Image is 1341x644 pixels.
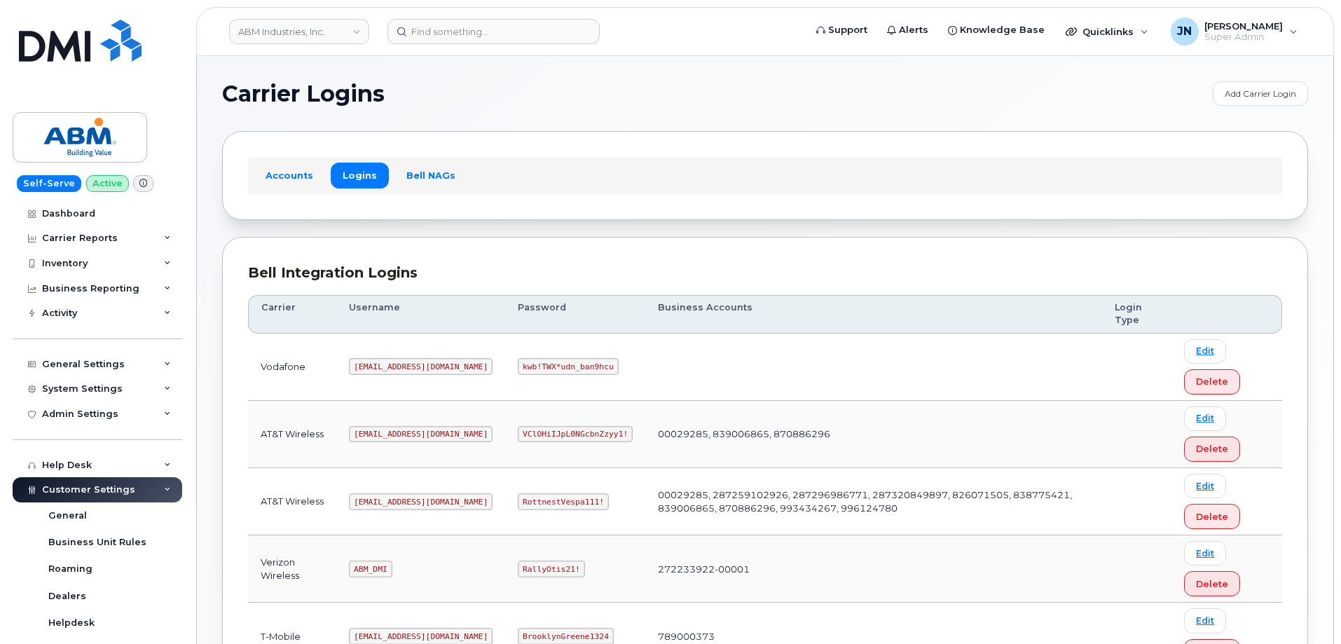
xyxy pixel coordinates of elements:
code: RottnestVespa111! [518,493,609,510]
button: Delete [1184,571,1240,596]
span: Delete [1196,510,1228,523]
a: Edit [1184,339,1226,364]
th: Login Type [1102,295,1171,334]
th: Username [336,295,505,334]
th: Password [505,295,645,334]
button: Delete [1184,369,1240,395]
a: Logins [331,163,389,188]
div: Bell Integration Logins [248,263,1282,283]
span: Delete [1196,577,1228,591]
span: Delete [1196,375,1228,388]
code: [EMAIL_ADDRESS][DOMAIN_NAME] [349,358,493,375]
a: Edit [1184,474,1226,498]
code: kwb!TWX*udn_ban9hcu [518,358,618,375]
code: ABM_DMI [349,561,392,577]
td: Vodafone [248,334,336,401]
a: Edit [1184,608,1226,633]
td: AT&T Wireless [248,468,336,535]
td: AT&T Wireless [248,401,336,468]
button: Delete [1184,504,1240,529]
a: Edit [1184,406,1226,431]
span: Delete [1196,442,1228,455]
th: Business Accounts [645,295,1102,334]
code: [EMAIL_ADDRESS][DOMAIN_NAME] [349,493,493,510]
th: Carrier [248,295,336,334]
a: Accounts [254,163,325,188]
a: Edit [1184,541,1226,566]
a: Add Carrier Login [1213,81,1308,106]
td: Verizon Wireless [248,535,336,603]
td: 00029285, 287259102926, 287296986771, 287320849897, 826071505, 838775421, 839006865, 870886296, 9... [645,468,1102,535]
span: Carrier Logins [222,83,385,104]
code: VClOHiIJpL0NGcbnZzyy1! [518,426,633,443]
button: Delete [1184,437,1240,462]
td: 272233922-00001 [645,535,1102,603]
code: [EMAIL_ADDRESS][DOMAIN_NAME] [349,426,493,443]
code: RallyOtis21! [518,561,584,577]
a: Bell NAGs [394,163,467,188]
td: 00029285, 839006865, 870886296 [645,401,1102,468]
